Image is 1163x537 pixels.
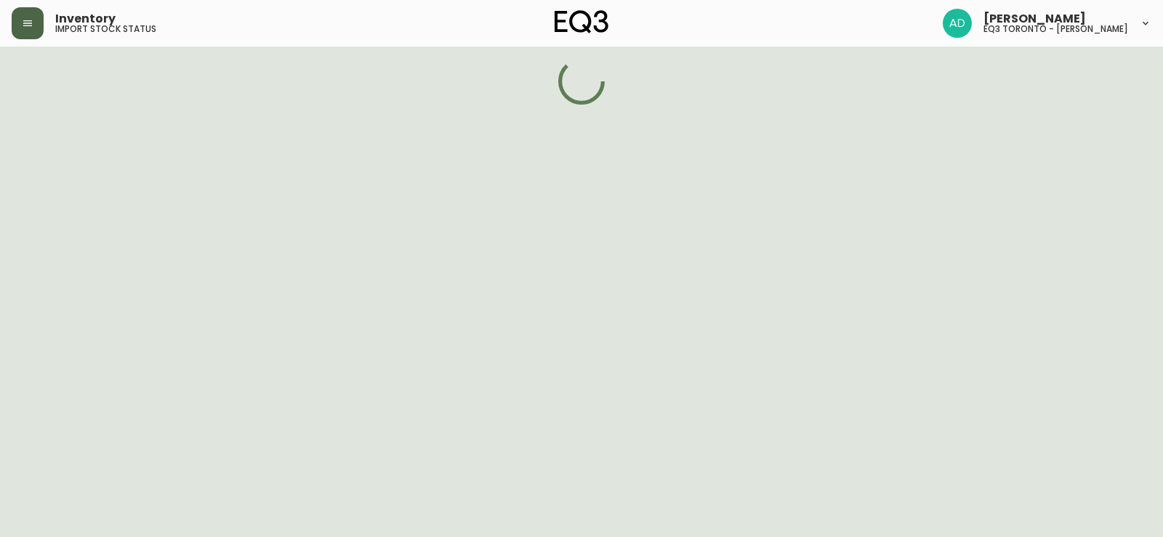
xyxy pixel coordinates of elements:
h5: eq3 toronto - [PERSON_NAME] [983,25,1128,33]
img: 5042b7eed22bbf7d2bc86013784b9872 [943,9,972,38]
span: Inventory [55,13,116,25]
h5: import stock status [55,25,156,33]
span: [PERSON_NAME] [983,13,1086,25]
img: logo [555,10,608,33]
